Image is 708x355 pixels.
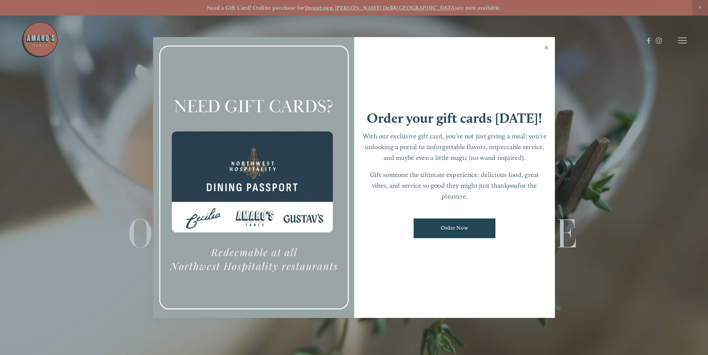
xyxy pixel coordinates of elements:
[508,181,518,189] em: you
[539,38,554,59] a: Close
[414,218,495,238] a: Order Now
[362,131,548,163] p: With our exclusive gift card, you’re not just giving a meal; you’re unlocking a portal to unforge...
[362,170,548,201] p: Gift someone the ultimate experience: delicious food, great vibes, and service so good they might...
[367,111,542,125] h1: Order your gift cards [DATE]!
